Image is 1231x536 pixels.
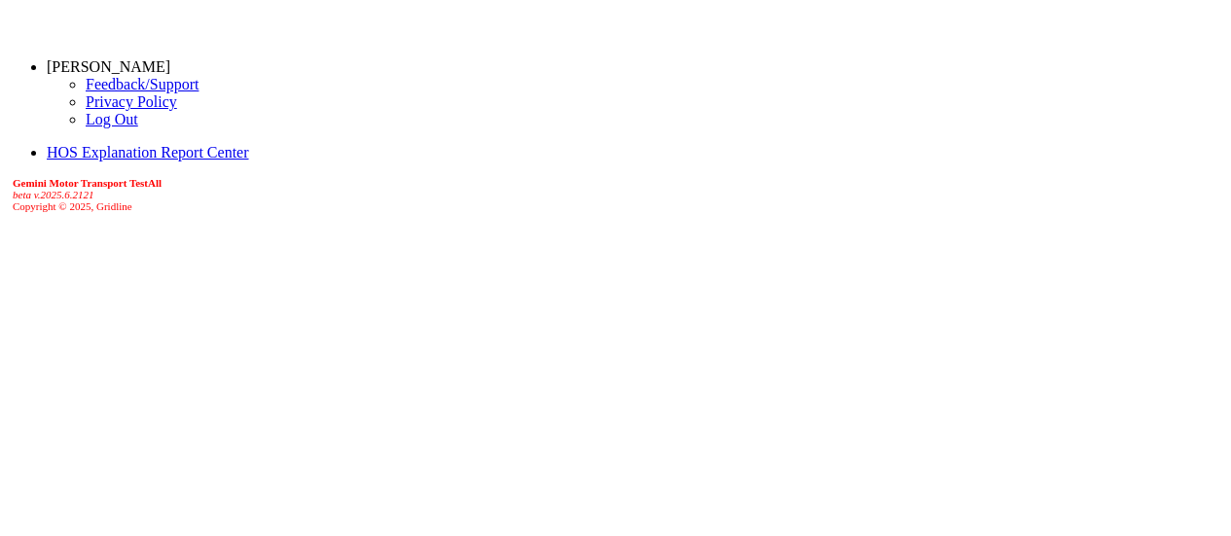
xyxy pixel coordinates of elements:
a: Log Out [86,111,138,127]
a: Feedback/Support [86,76,199,92]
b: Gemini Motor Transport TestAll [13,177,162,189]
div: Copyright © 2025, Gridline [13,177,1223,212]
a: [PERSON_NAME] [47,58,170,75]
a: HOS Explanation Report Center [47,144,249,161]
i: beta v.2025.6.2121 [13,189,94,200]
a: Privacy Policy [86,93,177,110]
